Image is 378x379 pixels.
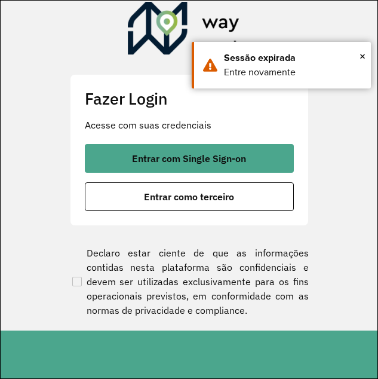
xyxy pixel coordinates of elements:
[144,191,234,203] font: Entrar como terceiro
[359,47,365,65] button: Close
[85,144,294,173] button: botão
[224,53,296,63] font: Sessão expirada
[359,47,365,65] span: ×
[224,51,362,65] div: Sessão expirada
[132,152,246,164] font: Entrar com Single Sign-on
[85,89,294,108] h2: Fazer Login
[85,182,294,211] button: botão
[128,2,251,59] img: Roteirizador AmbevTech
[85,118,294,132] p: Acesse com suas credenciais
[87,246,309,317] font: Declaro estar ciente de que as informações contidas nesta plataforma são confidenciais e devem se...
[224,65,362,80] div: Entre novamente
